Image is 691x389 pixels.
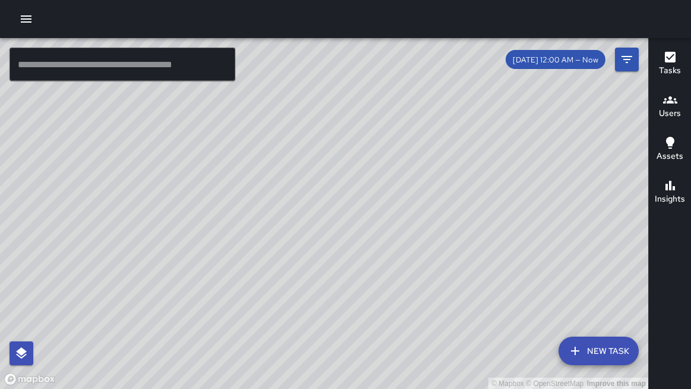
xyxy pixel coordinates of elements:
[649,171,691,214] button: Insights
[615,48,639,71] button: Filters
[659,107,681,120] h6: Users
[506,55,605,65] span: [DATE] 12:00 AM — Now
[657,150,683,163] h6: Assets
[559,337,639,365] button: New Task
[649,86,691,128] button: Users
[649,43,691,86] button: Tasks
[659,64,681,77] h6: Tasks
[649,128,691,171] button: Assets
[655,193,685,206] h6: Insights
